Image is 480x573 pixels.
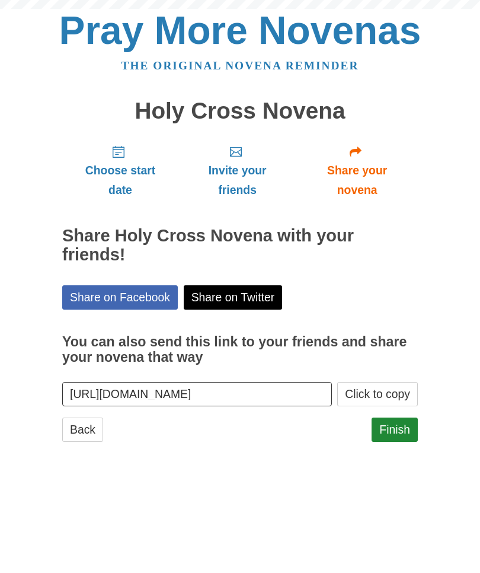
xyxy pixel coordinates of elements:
[296,135,418,206] a: Share your novena
[337,382,418,406] button: Click to copy
[62,418,103,442] a: Back
[62,285,178,310] a: Share on Facebook
[74,161,167,200] span: Choose start date
[178,135,296,206] a: Invite your friends
[184,285,283,310] a: Share on Twitter
[62,135,178,206] a: Choose start date
[62,335,418,365] h3: You can also send this link to your friends and share your novena that way
[59,8,421,52] a: Pray More Novenas
[372,418,418,442] a: Finish
[308,161,406,200] span: Share your novena
[190,161,284,200] span: Invite your friends
[62,98,418,124] h1: Holy Cross Novena
[62,227,418,265] h2: Share Holy Cross Novena with your friends!
[121,59,359,72] a: The original novena reminder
